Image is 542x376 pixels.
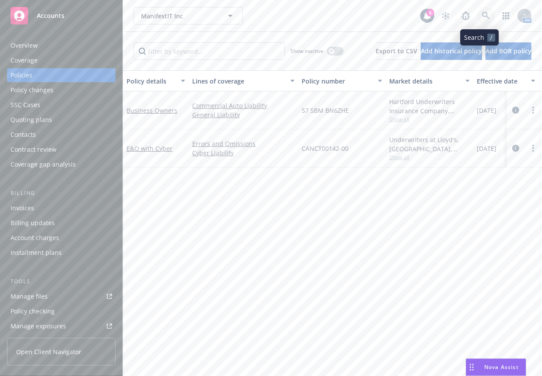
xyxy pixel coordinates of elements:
a: Policy checking [7,304,116,318]
div: Hartford Underwriters Insurance Company, Hartford Insurance Group [389,97,470,115]
a: Coverage [7,53,116,67]
a: Contacts [7,128,116,142]
div: Contacts [11,128,36,142]
a: Invoices [7,201,116,215]
span: Export to CSV [376,47,417,55]
div: Invoices [11,201,34,215]
div: Overview [11,38,38,52]
button: Add historical policy [421,42,482,60]
a: Search [477,7,495,24]
span: [DATE] [477,106,496,115]
a: General Liability [192,110,295,119]
span: Accounts [37,12,64,19]
div: Policy checking [11,304,55,318]
div: 5 [426,9,434,17]
span: [DATE] [477,144,496,153]
div: Policy changes [11,83,53,97]
div: Manage exposures [11,319,66,333]
button: Lines of coverage [189,70,298,91]
a: circleInformation [510,105,521,115]
div: Billing [7,189,116,198]
a: Business Owners [127,106,177,115]
a: Policies [7,68,116,82]
div: SSC Cases [11,98,40,112]
div: Tools [7,277,116,286]
a: Stop snowing [437,7,454,24]
div: Policy details [127,77,176,86]
a: Overview [7,38,116,52]
span: Add historical policy [421,47,482,55]
button: Market details [386,70,473,91]
div: Market details [389,77,460,86]
div: Underwriters at Lloyd's, [GEOGRAPHIC_DATA], [PERSON_NAME] of [GEOGRAPHIC_DATA], DUAL Commercial L... [389,135,470,153]
a: more [528,105,538,115]
span: CANCT00142-00 [302,144,348,153]
div: Manage files [11,289,48,303]
a: Account charges [7,231,116,245]
a: Contract review [7,143,116,157]
div: Quoting plans [11,113,52,127]
span: 57 SBM BN6ZHE [302,106,349,115]
button: Add BOR policy [486,42,531,60]
button: Policy details [123,70,189,91]
button: Export to CSV [376,42,417,60]
div: Policies [11,68,32,82]
a: Switch app [497,7,515,24]
div: Effective date [477,77,526,86]
a: more [528,143,538,153]
a: E&O with Cyber [127,144,172,153]
div: Account charges [11,231,59,245]
a: Quoting plans [7,113,116,127]
a: Commercial Auto Liability [192,101,295,110]
button: Policy number [298,70,386,91]
div: Coverage gap analysis [11,157,76,171]
a: SSC Cases [7,98,116,112]
button: Nova Assist [466,359,526,376]
a: circleInformation [510,143,521,153]
button: ManifestIT Inc [134,7,243,24]
a: Report a Bug [457,7,475,24]
input: Filter by keyword... [134,42,285,60]
span: Nova Assist [484,363,519,371]
a: Manage exposures [7,319,116,333]
span: Add BOR policy [486,47,531,55]
a: Errors and Omissions [192,139,295,148]
span: Show inactive [290,47,324,55]
a: Accounts [7,3,116,28]
span: Show all [389,115,470,123]
a: Billing updates [7,216,116,230]
div: Coverage [11,53,38,67]
div: Lines of coverage [192,77,285,86]
span: ManifestIT Inc [141,11,217,21]
button: Effective date [473,70,539,91]
div: Policy number [302,77,373,86]
a: Cyber Liability [192,148,295,157]
div: Contract review [11,143,56,157]
span: Open Client Navigator [16,347,81,356]
span: Show all [389,153,470,161]
a: Policy changes [7,83,116,97]
a: Manage files [7,289,116,303]
a: Coverage gap analysis [7,157,116,171]
div: Installment plans [11,246,62,260]
div: Drag to move [466,359,477,376]
div: Billing updates [11,216,55,230]
a: Installment plans [7,246,116,260]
